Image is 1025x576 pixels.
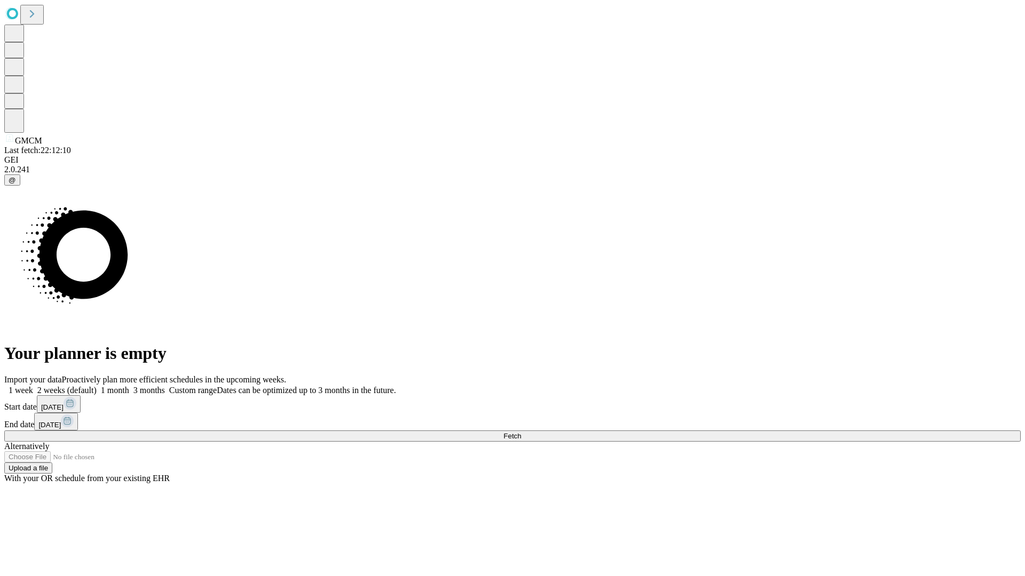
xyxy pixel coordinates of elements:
[4,430,1021,442] button: Fetch
[4,442,49,451] span: Alternatively
[503,432,521,440] span: Fetch
[169,386,217,395] span: Custom range
[133,386,165,395] span: 3 months
[41,403,64,411] span: [DATE]
[9,386,33,395] span: 1 week
[37,386,97,395] span: 2 weeks (default)
[4,413,1021,430] div: End date
[4,146,71,155] span: Last fetch: 22:12:10
[101,386,129,395] span: 1 month
[62,375,286,384] span: Proactively plan more efficient schedules in the upcoming weeks.
[37,395,81,413] button: [DATE]
[9,176,16,184] span: @
[4,375,62,384] span: Import your data
[4,165,1021,174] div: 2.0.241
[15,136,42,145] span: GMCM
[4,174,20,186] button: @
[4,343,1021,363] h1: Your planner is empty
[217,386,396,395] span: Dates can be optimized up to 3 months in the future.
[38,421,61,429] span: [DATE]
[4,155,1021,165] div: GEI
[4,395,1021,413] div: Start date
[34,413,78,430] button: [DATE]
[4,462,52,474] button: Upload a file
[4,474,170,483] span: With your OR schedule from your existing EHR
